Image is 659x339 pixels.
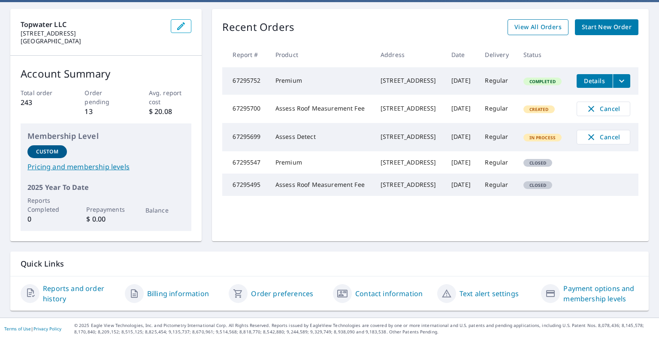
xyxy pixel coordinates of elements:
div: [STREET_ADDRESS] [381,180,438,189]
p: © 2025 Eagle View Technologies, Inc. and Pictometry International Corp. All Rights Reserved. Repo... [74,322,655,335]
span: Cancel [586,132,621,142]
p: Balance [145,206,185,215]
a: Contact information [355,288,423,299]
th: Delivery [478,42,516,67]
span: Created [524,106,554,112]
p: 13 [85,106,127,117]
span: Closed [524,160,552,166]
td: [DATE] [444,95,478,123]
a: Reports and order history [43,283,118,304]
p: Custom [36,148,58,156]
td: [DATE] [444,123,478,151]
span: Details [582,77,608,85]
p: Total order [21,88,63,97]
span: Closed [524,182,552,188]
div: [STREET_ADDRESS] [381,132,438,141]
td: Regular [478,174,516,196]
td: Premium [269,151,374,174]
span: Cancel [586,104,621,114]
p: Avg. report cost [149,88,192,106]
div: [STREET_ADDRESS] [381,158,438,167]
p: Reports Completed [27,196,67,214]
div: [STREET_ADDRESS] [381,104,438,113]
p: 2025 Year To Date [27,182,184,192]
p: | [4,326,61,331]
th: Status [517,42,570,67]
p: Quick Links [21,258,638,269]
td: Regular [478,151,516,174]
a: Terms of Use [4,326,31,332]
p: Account Summary [21,66,191,81]
p: [STREET_ADDRESS] [21,30,164,37]
td: Regular [478,95,516,123]
td: 67295495 [222,174,268,196]
td: Assess Roof Measurement Fee [269,95,374,123]
th: Address [374,42,444,67]
td: Premium [269,67,374,95]
td: Regular [478,123,516,151]
td: [DATE] [444,67,478,95]
p: Membership Level [27,130,184,142]
div: [STREET_ADDRESS] [381,76,438,85]
span: Completed [524,78,561,84]
a: Order preferences [251,288,313,299]
button: Cancel [577,130,630,144]
td: Assess Roof Measurement Fee [269,174,374,196]
td: Regular [478,67,516,95]
td: 67295547 [222,151,268,174]
td: 67295699 [222,123,268,151]
p: 0 [27,214,67,224]
a: Pricing and membership levels [27,162,184,172]
p: Order pending [85,88,127,106]
span: Start New Order [582,22,632,33]
p: $ 0.00 [86,214,126,224]
th: Date [444,42,478,67]
p: 243 [21,97,63,108]
span: View All Orders [514,22,562,33]
p: Prepayments [86,205,126,214]
p: Recent Orders [222,19,294,35]
p: [GEOGRAPHIC_DATA] [21,37,164,45]
a: View All Orders [508,19,568,35]
a: Start New Order [575,19,638,35]
button: filesDropdownBtn-67295752 [613,74,630,88]
span: In Process [524,135,561,141]
td: 67295700 [222,95,268,123]
p: $ 20.08 [149,106,192,117]
a: Privacy Policy [33,326,61,332]
button: detailsBtn-67295752 [577,74,613,88]
a: Text alert settings [459,288,519,299]
a: Billing information [147,288,209,299]
th: Report # [222,42,268,67]
p: Topwater LLC [21,19,164,30]
td: [DATE] [444,174,478,196]
td: [DATE] [444,151,478,174]
td: 67295752 [222,67,268,95]
th: Product [269,42,374,67]
button: Cancel [577,102,630,116]
td: Assess Detect [269,123,374,151]
a: Payment options and membership levels [563,283,638,304]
